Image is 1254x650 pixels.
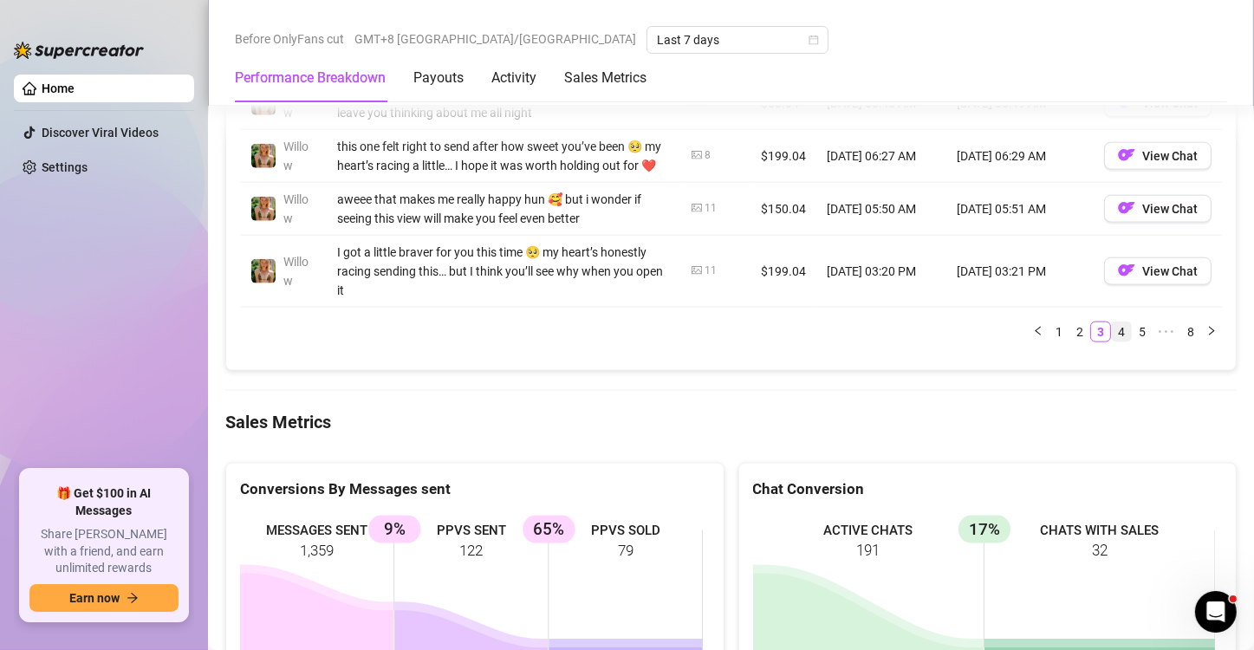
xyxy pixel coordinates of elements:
span: right [1206,326,1217,336]
a: OFView Chat [1104,100,1212,114]
td: [DATE] 06:27 AM [816,130,946,183]
span: Willow [283,140,309,172]
li: Next 5 Pages [1153,322,1180,342]
span: calendar [809,35,819,45]
span: Last 7 days [657,27,818,53]
a: Home [42,81,75,95]
a: 4 [1112,322,1131,341]
div: 11 [705,263,717,279]
img: OF [1118,199,1135,217]
span: left [1033,326,1043,336]
td: [DATE] 03:20 PM [816,236,946,308]
div: this one felt right to send after how sweet you’ve been 🥺 my heart’s racing a little… I hope it w... [337,137,671,175]
img: Willow [251,144,276,168]
span: GMT+8 [GEOGRAPHIC_DATA]/[GEOGRAPHIC_DATA] [354,26,636,52]
div: Activity [491,68,536,88]
div: Sales Metrics [564,68,646,88]
a: OFView Chat [1104,268,1212,282]
span: picture [692,150,702,160]
img: Willow [251,197,276,221]
a: Settings [42,160,88,174]
button: OFView Chat [1104,142,1212,170]
li: Next Page [1201,322,1222,342]
div: aweee that makes me really happy hun 🥰 but i wonder if seeing this view will make you feel even b... [337,190,671,228]
span: Willow [283,87,309,120]
li: 1 [1049,322,1069,342]
span: Willow [283,255,309,288]
span: ••• [1153,322,1180,342]
iframe: Intercom live chat [1195,591,1237,633]
td: $199.04 [750,130,816,183]
div: 8 [705,147,711,164]
a: 5 [1133,322,1152,341]
span: 🎁 Get $100 in AI Messages [29,485,179,519]
img: logo-BBDzfeDw.svg [14,42,144,59]
a: 8 [1181,322,1200,341]
a: 1 [1049,322,1069,341]
span: View Chat [1142,149,1198,163]
button: Earn nowarrow-right [29,584,179,612]
button: right [1201,322,1222,342]
img: OF [1118,262,1135,279]
td: [DATE] 05:51 AM [946,183,1094,236]
button: OFView Chat [1104,257,1212,285]
td: [DATE] 06:29 AM [946,130,1094,183]
a: OFView Chat [1104,153,1212,166]
li: 8 [1180,322,1201,342]
span: Earn now [69,591,120,605]
a: 3 [1091,322,1110,341]
span: Before OnlyFans cut [235,26,344,52]
span: View Chat [1142,264,1198,278]
a: Discover Viral Videos [42,126,159,140]
img: Willow [251,259,276,283]
span: View Chat [1142,202,1198,216]
div: Chat Conversion [753,478,1223,501]
div: Payouts [413,68,464,88]
div: 11 [705,200,717,217]
li: 3 [1090,322,1111,342]
span: picture [692,265,702,276]
td: $199.04 [750,236,816,308]
td: [DATE] 03:21 PM [946,236,1094,308]
li: 4 [1111,322,1132,342]
div: I got a little braver for you this time 🥺 my heart’s honestly racing sending this… but I think yo... [337,243,671,300]
span: Share [PERSON_NAME] with a friend, and earn unlimited rewards [29,526,179,577]
li: Previous Page [1028,322,1049,342]
td: [DATE] 05:50 AM [816,183,946,236]
a: OFView Chat [1104,205,1212,219]
span: picture [692,203,702,213]
li: 5 [1132,322,1153,342]
span: arrow-right [127,592,139,604]
button: OFView Chat [1104,195,1212,223]
li: 2 [1069,322,1090,342]
div: Conversions By Messages sent [240,478,710,501]
button: left [1028,322,1049,342]
h4: Sales Metrics [225,410,1237,434]
a: 2 [1070,322,1089,341]
img: OF [1118,146,1135,164]
span: Willow [283,192,309,225]
div: Performance Breakdown [235,68,386,88]
td: $150.04 [750,183,816,236]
